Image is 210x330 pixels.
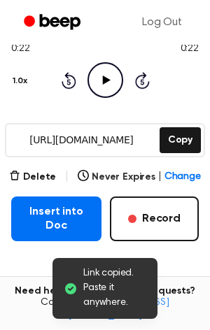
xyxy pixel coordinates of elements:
[11,196,101,241] button: Insert into Doc
[14,9,93,36] a: Beep
[181,42,199,57] span: 0:22
[68,298,169,320] a: [EMAIL_ADDRESS][DOMAIN_NAME]
[110,196,199,241] button: Record
[164,170,201,185] span: Change
[11,42,29,57] span: 0:22
[64,168,69,185] span: |
[160,127,201,153] button: Copy
[128,6,196,39] a: Log Out
[11,69,32,93] button: 1.0x
[83,266,146,310] span: Link copied. Paste it anywhere.
[78,170,201,185] button: Never Expires|Change
[9,170,56,185] button: Delete
[158,170,162,185] span: |
[8,297,202,322] span: Contact us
